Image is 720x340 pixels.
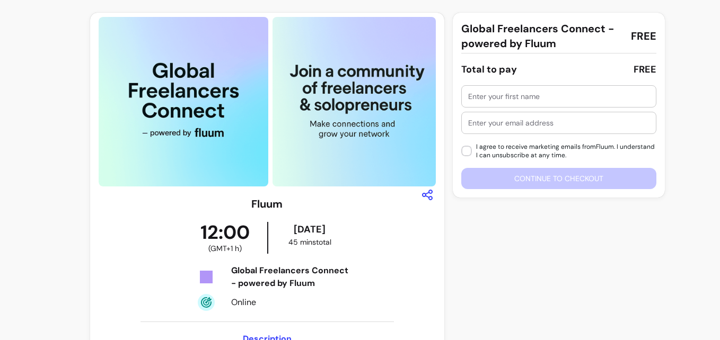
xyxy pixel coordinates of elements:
img: https://d3pz9znudhj10h.cloudfront.net/aee2e147-fbd8-4818-a12f-606c309470ab [273,17,442,186]
div: Total to pay [461,62,517,77]
div: Global Freelancers Connect - powered by Fluum [231,264,349,290]
div: 45 mins total [270,237,349,247]
span: FREE [631,29,656,43]
div: [DATE] [270,222,349,237]
input: Enter your email address [468,118,649,128]
div: FREE [634,62,656,77]
span: Global Freelancers Connect - powered by Fluum [461,21,622,51]
div: Online [231,296,349,309]
img: https://d3pz9znudhj10h.cloudfront.net/00946753-bc9b-4216-846f-eac31ade132c [99,17,268,186]
div: 12:00 [183,222,267,254]
h3: Fluum [251,196,283,211]
span: ( GMT+1 h ) [208,243,242,254]
input: Enter your first name [468,91,649,102]
img: Tickets Icon [198,269,215,285]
